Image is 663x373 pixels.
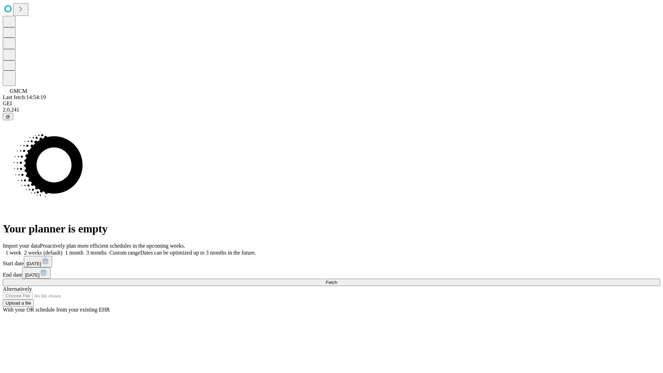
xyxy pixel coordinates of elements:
[24,256,52,267] button: [DATE]
[40,243,185,249] span: Proactively plan more efficient schedules in the upcoming weeks.
[109,250,140,256] span: Custom range
[3,101,660,107] div: GEI
[6,114,10,119] span: @
[326,280,337,285] span: Fetch
[3,286,32,292] span: Alternatively
[3,107,660,113] div: 2.0.241
[3,222,660,235] h1: Your planner is empty
[3,113,13,120] button: @
[27,261,41,266] span: [DATE]
[3,243,40,249] span: Import your data
[25,272,39,278] span: [DATE]
[6,250,21,256] span: 1 week
[86,250,107,256] span: 3 months
[22,267,50,279] button: [DATE]
[65,250,84,256] span: 1 month
[3,256,660,267] div: Start date
[140,250,256,256] span: Dates can be optimized up to 3 months in the future.
[24,250,63,256] span: 2 weeks (default)
[10,88,27,94] span: GMCM
[3,307,110,313] span: With your OR schedule from your existing EHR
[3,299,34,307] button: Upload a file
[3,279,660,286] button: Fetch
[3,94,46,100] span: Last fetch: 14:54:19
[3,267,660,279] div: End date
